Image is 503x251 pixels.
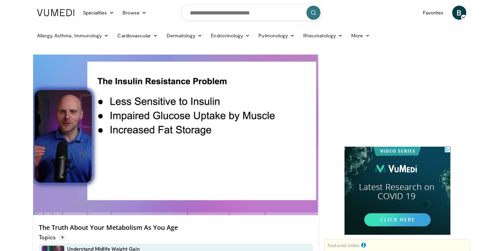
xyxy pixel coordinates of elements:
span: 9 [59,234,66,241]
a: Specialties [79,6,119,20]
a: Pulmonology [254,29,299,43]
a: Browse [118,6,151,20]
a: Cardiovascular [113,29,162,43]
p: Topics [39,234,66,241]
a: Rheumatology [299,29,347,43]
iframe: Advertisement [345,147,450,235]
img: VuMedi Logo [37,9,74,16]
input: Search topics, interventions [181,4,322,21]
a: Favorites [419,6,448,20]
a: Dermatology [162,29,207,43]
iframe: Advertisement [345,54,450,142]
a: Endocrinology [206,29,254,43]
video-js: Video Player [33,55,319,215]
a: B [452,6,466,20]
a: More [347,29,374,43]
a: Allergy, Asthma, Immunology [33,29,113,43]
small: Featured Video [328,242,360,249]
h4: The Truth About Your Metabolism As You Age [39,224,313,232]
